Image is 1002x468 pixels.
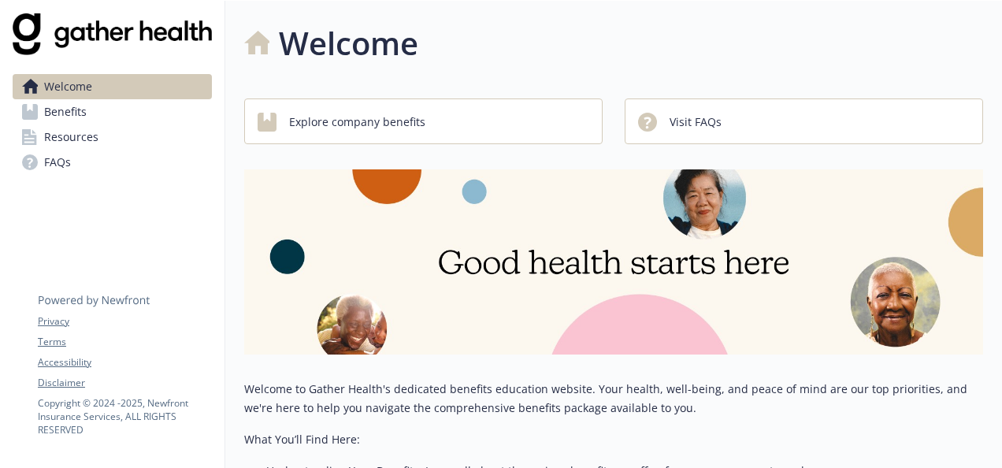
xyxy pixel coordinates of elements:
[44,124,98,150] span: Resources
[13,124,212,150] a: Resources
[38,355,211,370] a: Accessibility
[38,376,211,390] a: Disclaimer
[244,430,983,449] p: What You’ll Find Here:
[38,396,211,436] p: Copyright © 2024 - 2025 , Newfront Insurance Services, ALL RIGHTS RESERVED
[279,20,418,67] h1: Welcome
[670,107,722,137] span: Visit FAQs
[13,74,212,99] a: Welcome
[44,150,71,175] span: FAQs
[244,169,983,355] img: overview page banner
[244,380,983,418] p: Welcome to Gather Health's dedicated benefits education website. Your health, well-being, and pea...
[13,99,212,124] a: Benefits
[38,335,211,349] a: Terms
[44,99,87,124] span: Benefits
[244,98,603,144] button: Explore company benefits
[44,74,92,99] span: Welcome
[625,98,983,144] button: Visit FAQs
[38,314,211,329] a: Privacy
[13,150,212,175] a: FAQs
[289,107,425,137] span: Explore company benefits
